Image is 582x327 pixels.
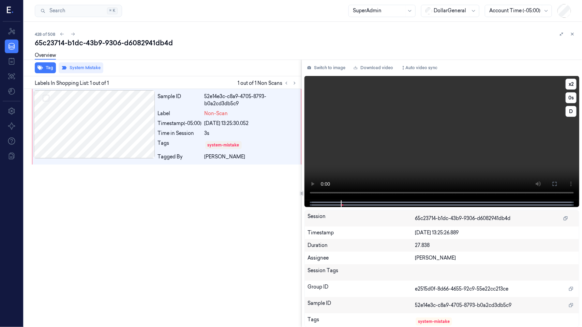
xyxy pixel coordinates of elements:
[415,302,511,309] span: 52e14e3c-c8a9-4705-8793-b0a2cd3db5c9
[205,93,297,107] div: 52e14e3c-c8a9-4705-8793-b0a2cd3db5c9
[415,229,576,236] div: [DATE] 13:25:26.889
[208,142,239,148] div: system-mistake
[205,120,297,127] div: [DATE] 13:25:30.052
[415,242,576,249] div: 27.838
[35,31,55,37] span: 428 of 508
[158,93,202,107] div: Sample ID
[158,140,202,151] div: Tags
[158,130,202,137] div: Time in Session
[308,242,415,249] div: Duration
[35,38,577,48] div: 65c23714-b1dc-43b9-9306-d6082941db4d
[304,62,348,73] button: Switch to image
[399,62,440,73] button: Auto video sync
[158,110,202,117] div: Label
[308,300,415,311] div: Sample ID
[418,318,450,325] div: system-mistake
[415,215,510,222] span: 65c23714-b1dc-43b9-9306-d6082941db4d
[308,267,415,278] div: Session Tags
[35,62,56,73] button: Tag
[308,254,415,262] div: Assignee
[308,229,415,236] div: Timestamp
[158,120,202,127] div: Timestamp (-05:00)
[35,80,109,87] span: Labels In Shopping List: 1 out of 1
[566,106,577,117] button: D
[308,316,415,327] div: Tags
[205,110,228,117] span: Non-Scan
[158,153,202,160] div: Tagged By
[43,95,49,102] button: Select row
[59,62,103,73] button: System Mistake
[415,285,508,293] span: e2515d0f-8d66-4655-92c9-55e22cc213ce
[205,153,297,160] div: [PERSON_NAME]
[566,92,577,103] button: 0s
[308,283,415,294] div: Group ID
[308,213,415,224] div: Session
[205,130,297,137] div: 3s
[415,254,576,262] div: [PERSON_NAME]
[566,79,577,90] button: x2
[351,62,396,73] a: Download video
[35,52,56,60] a: Overview
[238,79,299,87] span: 1 out of 1 Non Scans
[47,7,65,14] span: Search
[35,5,122,17] button: Search⌘K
